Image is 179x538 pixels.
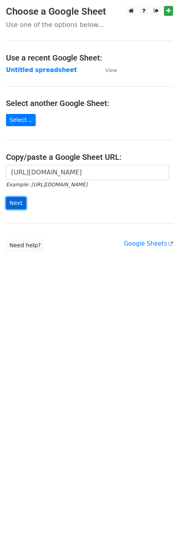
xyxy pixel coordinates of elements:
input: Next [6,197,26,209]
h3: Choose a Google Sheet [6,6,173,17]
a: View [97,66,117,74]
h4: Select another Google Sheet: [6,99,173,108]
a: Google Sheets [124,240,173,247]
small: Example: [URL][DOMAIN_NAME] [6,182,87,188]
a: Untitled spreadsheet [6,66,77,74]
p: Use one of the options below... [6,21,173,29]
a: Select... [6,114,36,126]
small: View [105,67,117,73]
input: Paste your Google Sheet URL here [6,165,169,180]
h4: Copy/paste a Google Sheet URL: [6,152,173,162]
iframe: Chat Widget [139,500,179,538]
h4: Use a recent Google Sheet: [6,53,173,63]
a: Need help? [6,239,44,252]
